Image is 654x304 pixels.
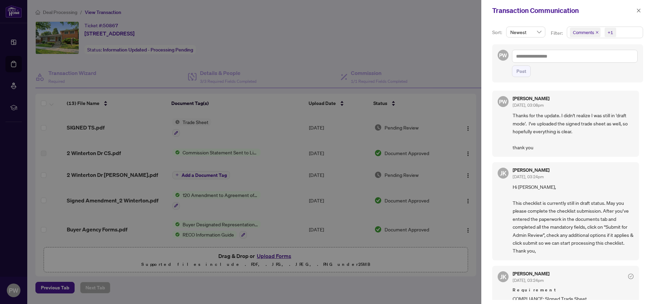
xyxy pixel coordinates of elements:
div: +1 [608,29,613,36]
span: [DATE], 03:24pm [513,174,544,179]
button: Post [512,65,531,77]
span: Comments [573,29,594,36]
div: Transaction Communication [492,5,634,16]
span: Thanks for the update. I didn't realize I was still in 'draft mode'. I've uploaded the signed tra... [513,111,634,151]
span: close [595,31,599,34]
span: Comments [570,28,601,37]
span: check-circle [628,274,634,279]
h5: [PERSON_NAME] [513,168,549,172]
h5: [PERSON_NAME] [513,96,549,101]
span: PW [499,51,507,59]
span: Hi [PERSON_NAME], This checklist is currently still in draft status. May you please complete the ... [513,183,634,255]
span: JK [500,168,507,178]
span: Newest [510,27,541,37]
p: Sort: [492,29,503,36]
h5: [PERSON_NAME] [513,271,549,276]
span: JK [500,272,507,282]
span: [DATE], 03:24pm [513,278,544,283]
p: Filter: [551,29,564,37]
span: [DATE], 03:08pm [513,103,544,108]
span: COMPLIANCE: SIgned Trade Sheet [513,295,634,303]
span: PW [499,97,507,106]
span: Requirement [513,287,634,293]
span: close [636,8,641,13]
